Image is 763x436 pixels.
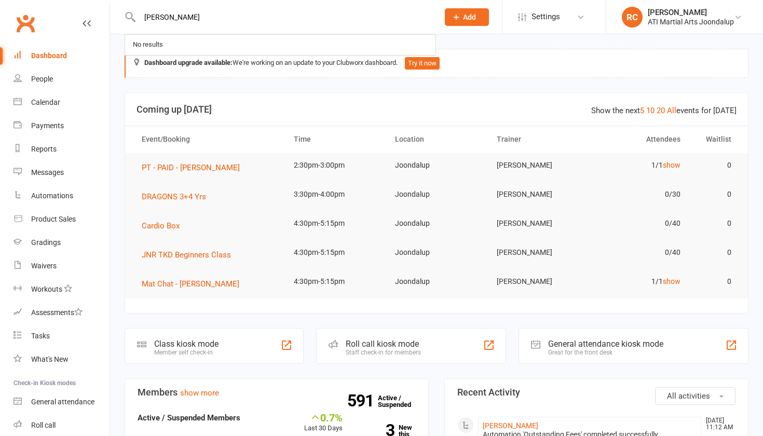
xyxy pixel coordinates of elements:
[142,163,240,172] span: PT - PAID - [PERSON_NAME]
[648,8,734,17] div: [PERSON_NAME]
[31,121,64,130] div: Payments
[589,126,690,153] th: Attendees
[667,106,676,115] a: All
[137,10,431,24] input: Search...
[13,254,110,278] a: Waivers
[487,240,589,265] td: [PERSON_NAME]
[483,421,538,430] a: [PERSON_NAME]
[31,332,50,340] div: Tasks
[284,126,386,153] th: Time
[487,182,589,207] td: [PERSON_NAME]
[180,388,219,398] a: show more
[386,153,487,178] td: Joondalup
[13,231,110,254] a: Gradings
[142,220,187,232] button: Cardio Box
[463,13,476,21] span: Add
[31,355,69,363] div: What's New
[405,57,440,70] button: Try it now
[31,262,57,270] div: Waivers
[589,269,690,294] td: 1/1
[386,211,487,236] td: Joondalup
[154,349,219,356] div: Member self check-in
[548,339,663,349] div: General attendance kiosk mode
[142,278,247,290] button: Mat Chat - [PERSON_NAME]
[591,104,737,117] div: Show the next events for [DATE]
[346,339,421,349] div: Roll call kiosk mode
[690,182,741,207] td: 0
[646,106,655,115] a: 10
[663,277,680,285] a: show
[31,421,56,429] div: Roll call
[13,348,110,371] a: What's New
[31,398,94,406] div: General attendance
[589,182,690,207] td: 0/30
[346,349,421,356] div: Staff check-in for members
[657,106,665,115] a: 20
[13,184,110,208] a: Automations
[13,324,110,348] a: Tasks
[13,278,110,301] a: Workouts
[31,168,64,176] div: Messages
[142,249,238,261] button: JNR TKD Beginners Class
[347,393,378,408] strong: 591
[31,215,76,223] div: Product Sales
[284,153,386,178] td: 2:30pm-3:00pm
[130,37,166,52] div: No results
[378,387,424,416] a: 591Active / Suspended
[667,391,710,401] span: All activities
[31,98,60,106] div: Calendar
[487,153,589,178] td: [PERSON_NAME]
[13,114,110,138] a: Payments
[138,413,240,423] strong: Active / Suspended Members
[31,145,57,153] div: Reports
[701,417,735,431] time: [DATE] 11:12 AM
[690,153,741,178] td: 0
[13,390,110,414] a: General attendance kiosk mode
[138,387,416,398] h3: Members
[487,269,589,294] td: [PERSON_NAME]
[386,182,487,207] td: Joondalup
[13,91,110,114] a: Calendar
[142,279,239,289] span: Mat Chat - [PERSON_NAME]
[154,339,219,349] div: Class kiosk mode
[142,192,206,201] span: DRAGONS 3+4 Yrs
[589,211,690,236] td: 0/40
[142,161,247,174] button: PT - PAID - [PERSON_NAME]
[648,17,734,26] div: ATI Martial Arts Joondalup
[284,240,386,265] td: 4:30pm-5:15pm
[12,10,38,36] a: Clubworx
[13,67,110,91] a: People
[589,153,690,178] td: 1/1
[386,240,487,265] td: Joondalup
[690,269,741,294] td: 0
[31,308,83,317] div: Assessments
[690,126,741,153] th: Waitlist
[31,238,61,247] div: Gradings
[589,240,690,265] td: 0/40
[487,126,589,153] th: Trainer
[548,349,663,356] div: Great for the front desk
[655,387,735,405] button: All activities
[386,269,487,294] td: Joondalup
[142,250,231,260] span: JNR TKD Beginners Class
[445,8,489,26] button: Add
[125,49,748,78] div: We're working on an update to your Clubworx dashboard.
[142,190,213,203] button: DRAGONS 3+4 Yrs
[13,301,110,324] a: Assessments
[640,106,644,115] a: 5
[13,138,110,161] a: Reports
[31,75,53,83] div: People
[13,44,110,67] a: Dashboard
[284,269,386,294] td: 4:30pm-5:15pm
[31,51,67,60] div: Dashboard
[284,211,386,236] td: 4:30pm-5:15pm
[532,5,560,29] span: Settings
[386,126,487,153] th: Location
[144,59,233,66] strong: Dashboard upgrade available:
[663,161,680,169] a: show
[284,182,386,207] td: 3:30pm-4:00pm
[690,240,741,265] td: 0
[13,161,110,184] a: Messages
[457,387,735,398] h3: Recent Activity
[690,211,741,236] td: 0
